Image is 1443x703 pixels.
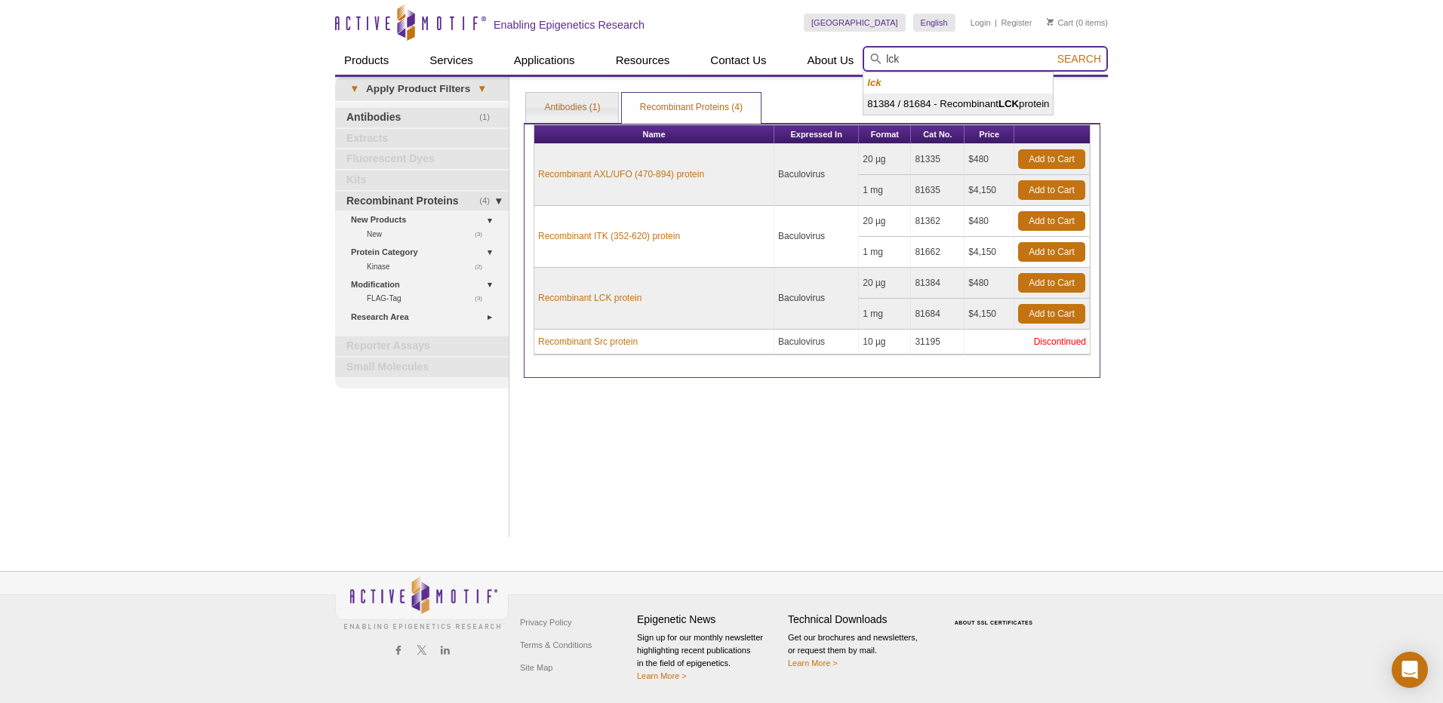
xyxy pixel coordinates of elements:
[335,336,509,356] a: Reporter Assays
[505,46,584,75] a: Applications
[637,631,780,683] p: Sign up for our monthly newsletter highlighting recent publications in the field of epigenetics.
[1001,17,1032,28] a: Register
[939,598,1052,631] table: Click to Verify - This site chose Symantec SSL for secure e-commerce and confidential communicati...
[351,244,500,260] a: Protein Category
[367,260,491,273] a: (2)Kinase
[774,268,859,330] td: Baculovirus
[859,330,911,355] td: 10 µg
[335,358,509,377] a: Small Molecules
[788,631,931,670] p: Get our brochures and newsletters, or request them by mail.
[475,292,491,305] span: (3)
[1018,149,1085,169] a: Add to Cart
[965,144,1014,175] td: $480
[607,46,679,75] a: Resources
[1018,273,1085,293] a: Add to Cart
[911,206,965,237] td: 81362
[911,299,965,330] td: 81684
[1053,52,1106,66] button: Search
[859,206,911,237] td: 20 µg
[867,77,881,88] strong: lck
[1047,17,1073,28] a: Cart
[774,125,859,144] th: Expressed In
[335,108,509,127] a: (1)Antibodies
[911,144,965,175] td: 81335
[351,212,500,228] a: New Products
[479,192,498,211] span: (4)
[863,94,1053,115] li: 81384 / 81684 - Recombinant protein
[367,228,491,241] a: (3)New
[859,144,911,175] td: 20 µg
[526,93,618,123] a: Antibodies (1)
[494,18,645,32] h2: Enabling Epigenetics Research
[859,125,911,144] th: Format
[479,108,498,127] span: (1)
[998,98,1019,109] strong: LCK
[1047,18,1054,26] img: Your Cart
[911,125,965,144] th: Cat No.
[859,268,911,299] td: 20 µg
[788,613,931,626] h4: Technical Downloads
[774,330,859,355] td: Baculovirus
[343,82,366,96] span: ▾
[475,228,491,241] span: (3)
[538,229,680,243] a: Recombinant ITK (352-620) protein
[637,671,687,680] a: Learn More >
[859,237,911,268] td: 1 mg
[859,299,911,330] td: 1 mg
[1018,211,1085,231] a: Add to Cart
[965,125,1014,144] th: Price
[335,170,509,190] a: Kits
[804,14,906,32] a: [GEOGRAPHIC_DATA]
[913,14,955,32] a: English
[1018,304,1085,324] a: Add to Cart
[367,292,491,305] a: (3)FLAG-Tag
[911,330,965,355] td: 31195
[788,658,838,668] a: Learn More >
[538,335,638,348] a: Recombinant Src protein
[965,237,1014,268] td: $4,150
[538,167,704,181] a: Recombinant AXL/UFO (470-894) protein
[516,611,575,634] a: Privacy Policy
[911,175,965,206] td: 81635
[335,149,509,169] a: Fluorescent Dyes
[351,277,500,293] a: Modification
[965,268,1014,299] td: $480
[516,656,556,679] a: Site Map
[335,192,509,211] a: (4)Recombinant Proteins
[637,613,780,626] h4: Epigenetic News
[622,93,761,123] a: Recombinant Proteins (4)
[470,82,494,96] span: ▾
[475,260,491,273] span: (2)
[335,572,509,633] img: Active Motif,
[1018,180,1085,200] a: Add to Cart
[965,330,1090,355] td: Discontinued
[1018,242,1085,262] a: Add to Cart
[863,46,1108,72] input: Keyword, Cat. No.
[1047,14,1108,32] li: (0 items)
[965,206,1014,237] td: $480
[911,268,965,299] td: 81384
[774,144,859,206] td: Baculovirus
[955,620,1033,625] a: ABOUT SSL CERTIFICATES
[538,291,642,305] a: Recombinant LCK protein
[534,125,774,144] th: Name
[420,46,482,75] a: Services
[995,14,997,32] li: |
[798,46,863,75] a: About Us
[1057,53,1101,65] span: Search
[859,175,911,206] td: 1 mg
[971,17,991,28] a: Login
[1392,652,1428,688] div: Open Intercom Messenger
[774,206,859,268] td: Baculovirus
[516,634,595,656] a: Terms & Conditions
[335,77,509,101] a: ▾Apply Product Filters▾
[335,129,509,149] a: Extracts
[701,46,775,75] a: Contact Us
[351,309,500,325] a: Research Area
[911,237,965,268] td: 81662
[965,299,1014,330] td: $4,150
[965,175,1014,206] td: $4,150
[335,46,398,75] a: Products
